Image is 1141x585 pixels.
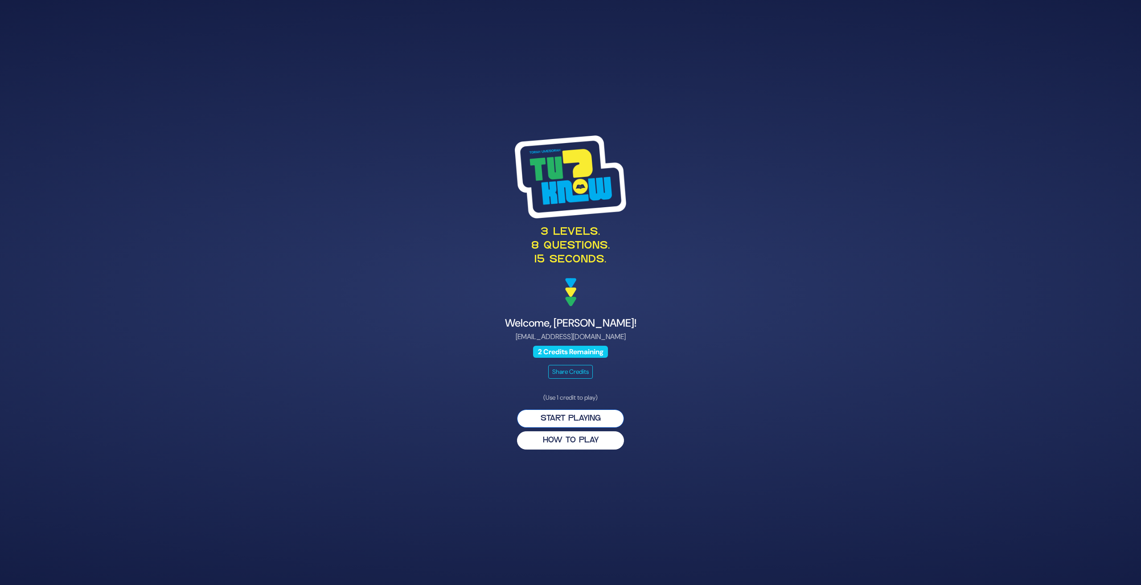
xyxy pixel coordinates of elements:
[517,431,624,450] button: HOW TO PLAY
[515,135,626,218] img: Tournament Logo
[353,225,788,267] p: 3 levels. 8 questions. 15 seconds.
[517,409,624,428] button: Start Playing
[533,346,608,358] span: 2 Credits Remaining
[517,393,624,402] p: (Use 1 credit to play)
[353,317,788,330] h4: Welcome, [PERSON_NAME]!
[565,278,576,307] img: decoration arrows
[548,365,593,379] button: Share Credits
[353,331,788,342] p: [EMAIL_ADDRESS][DOMAIN_NAME]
